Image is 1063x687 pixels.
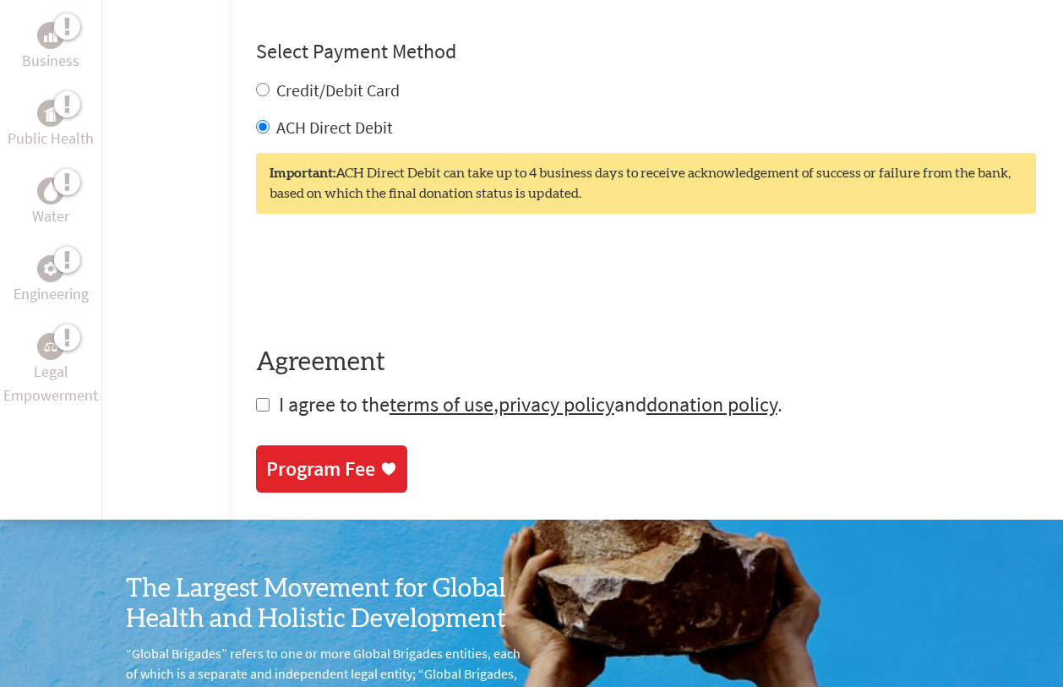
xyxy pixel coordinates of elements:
p: Engineering [14,282,89,306]
img: Water [44,181,57,200]
div: Program Fee [266,455,375,483]
div: Public Health [37,100,64,127]
p: Public Health [8,127,94,150]
h4: Select Payment Method [256,38,1036,65]
img: Legal Empowerment [44,341,57,352]
a: donation policy [646,391,777,417]
img: Business [44,29,57,42]
span: I agree to the , and . [279,391,782,417]
a: Program Fee [256,445,407,493]
a: privacy policy [499,391,614,417]
img: Engineering [44,262,57,275]
a: Public HealthPublic Health [8,100,94,150]
a: Legal EmpowermentLegal Empowerment [3,333,98,407]
div: Engineering [37,255,64,282]
p: Business [22,49,79,73]
div: Water [37,177,64,204]
a: BusinessBusiness [22,22,79,73]
a: terms of use [390,391,493,417]
label: ACH Direct Debit [276,117,393,138]
div: Legal Empowerment [37,333,64,360]
h3: The Largest Movement for Global Health and Holistic Development [126,574,531,635]
p: Water [32,204,69,228]
div: Business [37,22,64,49]
a: EngineeringEngineering [14,255,89,306]
p: Legal Empowerment [3,360,98,407]
h4: Agreement [256,347,1036,378]
div: ACH Direct Debit can take up to 4 business days to receive acknowledgement of success or failure ... [256,153,1036,214]
iframe: To enrich screen reader interactions, please activate Accessibility in Grammarly extension settings [256,248,513,314]
label: Credit/Debit Card [276,79,400,101]
img: Public Health [44,105,57,122]
a: WaterWater [32,177,69,228]
strong: Important: [270,166,335,180]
